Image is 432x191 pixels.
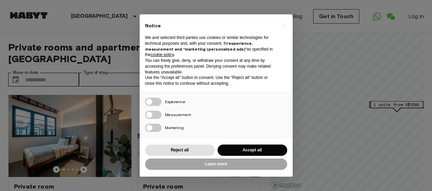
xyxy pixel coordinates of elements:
span: Marketing [165,125,184,130]
a: cookie policy [151,52,174,57]
button: Close this notice [278,20,289,31]
h2: Notice [145,23,276,29]
button: Accept all [218,145,287,156]
span: Experience [165,99,185,104]
button: Reject all [145,145,215,156]
button: Learn more [145,159,287,170]
p: You can freely give, deny, or withdraw your consent at any time by accessing the preferences pane... [145,58,276,75]
span: × [282,21,285,29]
p: Use the “Accept all” button to consent. Use the “Reject all” button or close this notice to conti... [145,75,276,86]
p: We and selected third parties use cookies or similar technologies for technical purposes and, wit... [145,35,276,58]
span: Measurement [165,112,191,117]
strong: experience, measurement and “marketing (personalized ads)” [145,41,253,52]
